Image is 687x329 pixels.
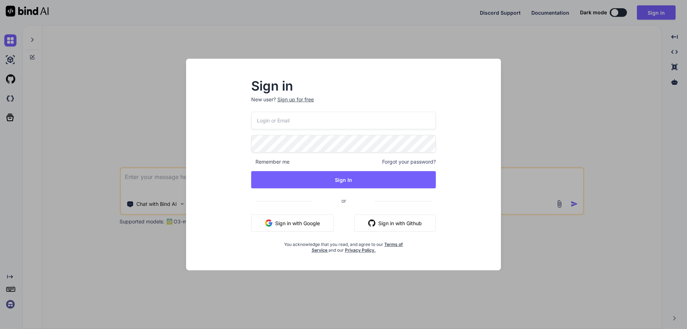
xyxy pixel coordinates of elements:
[368,219,375,227] img: github
[312,242,403,253] a: Terms of Service
[251,214,334,232] button: Sign in with Google
[354,214,436,232] button: Sign in with Github
[251,171,436,188] button: Sign In
[251,96,436,112] p: New user?
[345,247,376,253] a: Privacy Policy.
[251,80,436,92] h2: Sign in
[251,112,436,129] input: Login or Email
[313,192,375,209] span: or
[382,158,436,165] span: Forgot your password?
[282,237,405,253] div: You acknowledge that you read, and agree to our and our
[265,219,272,227] img: google
[277,96,314,103] div: Sign up for free
[251,158,289,165] span: Remember me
